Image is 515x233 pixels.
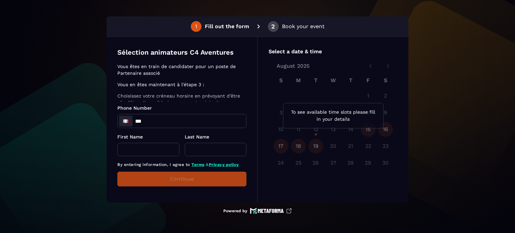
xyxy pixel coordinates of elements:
[117,63,244,76] p: Vous êtes en train de candidater pour un poste de Partenaire associé
[195,23,197,30] div: 1
[269,48,398,56] p: Select a date & time
[119,116,132,126] div: France: + 33
[117,48,234,57] p: Sélection animateurs C4 Aventures
[117,81,244,88] p: Vous en êtes maintenant à l'étape 3 :
[191,162,205,167] a: Terms
[117,134,143,139] span: First Name
[209,162,239,167] a: Privacy policy
[271,23,275,30] div: 2
[185,134,209,139] span: Last Name
[117,162,246,168] p: By entering information, I agree to
[117,105,152,111] span: Phone Number
[206,162,209,167] span: &
[223,208,292,214] a: Powered by
[205,22,249,31] p: Fill out the form
[223,208,247,214] p: Powered by
[117,93,244,119] p: Choisissez votre créneau horaire en prévoyant d'être sûr d'être disponible à ce moment précis dan...
[282,22,325,31] p: Book your event
[289,109,378,123] p: To see available time slots please fill in your details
